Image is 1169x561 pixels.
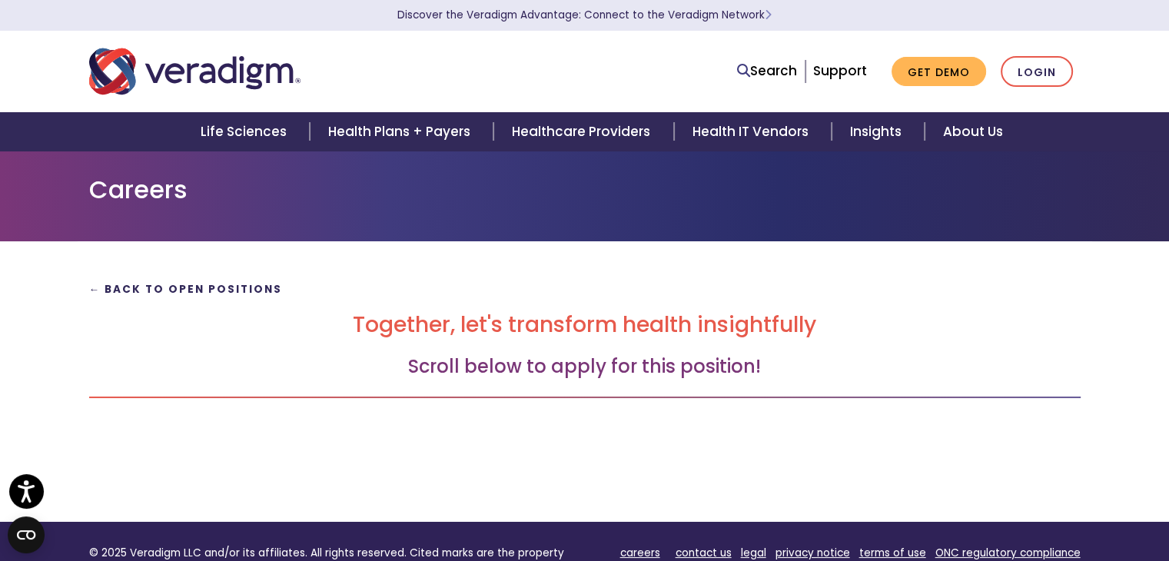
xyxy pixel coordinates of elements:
h1: Careers [89,175,1081,204]
a: terms of use [859,546,926,560]
a: Life Sciences [182,112,310,151]
button: Open CMP widget [8,516,45,553]
a: ONC regulatory compliance [935,546,1081,560]
span: Learn More [765,8,772,22]
a: Search [737,61,797,81]
a: careers [620,546,660,560]
a: Insights [832,112,925,151]
a: Discover the Veradigm Advantage: Connect to the Veradigm NetworkLearn More [397,8,772,22]
img: Veradigm logo [89,46,301,97]
a: Login [1001,56,1073,88]
a: privacy notice [775,546,850,560]
a: Health Plans + Payers [310,112,493,151]
a: contact us [676,546,732,560]
a: ← Back to Open Positions [89,282,283,297]
a: Support [813,61,867,80]
a: Health IT Vendors [674,112,832,151]
h2: Together, let's transform health insightfully [89,312,1081,338]
a: legal [741,546,766,560]
h3: Scroll below to apply for this position! [89,356,1081,378]
a: About Us [925,112,1021,151]
a: Get Demo [892,57,986,87]
a: Healthcare Providers [493,112,673,151]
